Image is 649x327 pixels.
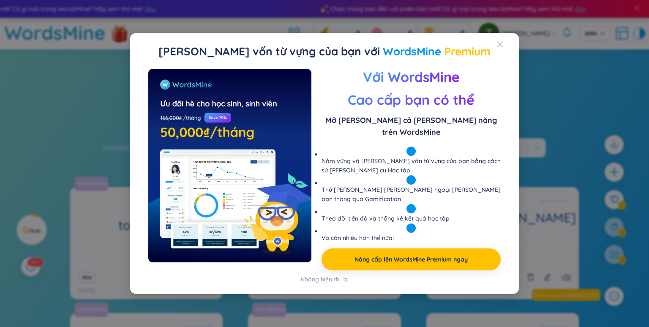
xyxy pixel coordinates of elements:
[322,186,501,203] font: Thử [PERSON_NAME] ​​[PERSON_NAME] ngoại [PERSON_NAME] bạn thông qua Gamification
[354,255,468,264] a: Nâng cấp lên WordsMine Premium ngay
[301,275,349,283] font: Không hiển thị lại
[444,44,491,58] font: Premium
[322,248,501,270] button: Nâng cấp lên WordsMine Premium ngay
[348,91,474,108] font: Cao cấp bạn có thể
[322,234,394,242] font: Và còn nhiều hơn thế nữa!
[496,33,519,56] button: Đóng
[383,44,441,58] font: WordsMine
[325,115,497,137] font: Mở [PERSON_NAME] cả [PERSON_NAME] năng trên WordsMine
[158,44,380,58] font: [PERSON_NAME] vốn từ vựng của bạn với
[322,157,501,174] font: Nắm vững và [PERSON_NAME] vốn từ vựng của bạn bằng cách sử [PERSON_NAME] cụ Học tập
[363,68,460,85] font: Với WordsMine
[322,215,450,222] font: Theo dõi tiến độ và thống kê kết quả học tập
